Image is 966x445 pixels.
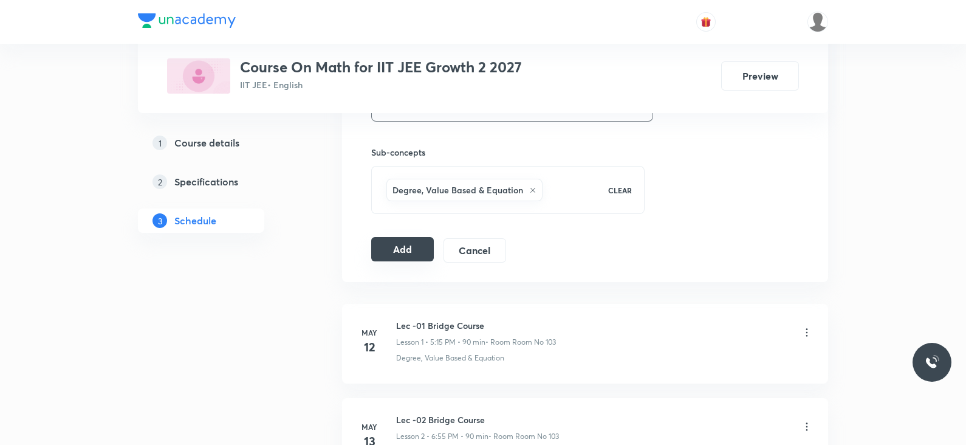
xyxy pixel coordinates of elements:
h5: Schedule [174,213,216,228]
img: Company Logo [138,13,236,28]
h6: Lec -02 Bridge Course [396,413,559,426]
a: 1Course details [138,131,303,155]
h6: May [357,421,382,432]
p: Lesson 1 • 5:15 PM • 90 min [396,337,485,348]
button: Add [371,237,434,261]
h6: Degree, Value Based & Equation [392,184,523,196]
h4: 12 [357,338,382,356]
button: Cancel [444,238,506,263]
img: avatar [701,16,711,27]
h6: Lec -01 Bridge Course [396,319,556,332]
h5: Specifications [174,174,238,189]
button: Preview [721,61,799,91]
p: 2 [152,174,167,189]
p: Degree, Value Based & Equation [396,353,504,364]
a: Company Logo [138,13,236,31]
p: IIT JEE • English [240,78,522,91]
p: • Room Room No 103 [488,431,559,442]
h6: May [357,327,382,338]
h6: Sub-concepts [371,146,645,159]
h5: Course details [174,136,239,150]
a: 2Specifications [138,170,303,194]
img: Saniya Tarannum [807,12,828,32]
p: 3 [152,213,167,228]
img: ttu [925,355,939,370]
p: 1 [152,136,167,150]
h3: Course On Math for IIT JEE Growth 2 2027 [240,58,522,76]
img: 12FBE4E8-DFDF-4D63-B853-78EED9522AD7_plus.png [167,58,230,94]
p: • Room Room No 103 [485,337,556,348]
p: CLEAR [608,185,632,196]
p: Lesson 2 • 6:55 PM • 90 min [396,431,488,442]
button: avatar [696,12,716,32]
